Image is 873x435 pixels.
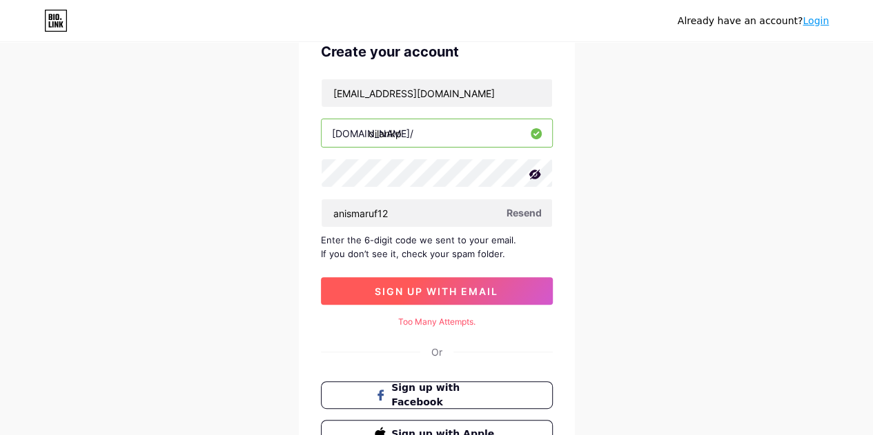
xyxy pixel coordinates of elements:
[322,119,552,147] input: username
[431,345,442,359] div: Or
[321,233,553,261] div: Enter the 6-digit code we sent to your email. If you don’t see it, check your spam folder.
[803,15,829,26] a: Login
[678,14,829,28] div: Already have an account?
[375,285,498,297] span: sign up with email
[507,205,542,220] span: Resend
[321,316,553,328] div: Too Many Attempts.
[391,381,498,409] span: Sign up with Facebook
[322,199,552,227] input: Paste login code
[321,381,553,409] button: Sign up with Facebook
[321,41,553,62] div: Create your account
[321,277,553,305] button: sign up with email
[332,126,413,141] div: [DOMAIN_NAME]/
[322,79,552,107] input: Email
